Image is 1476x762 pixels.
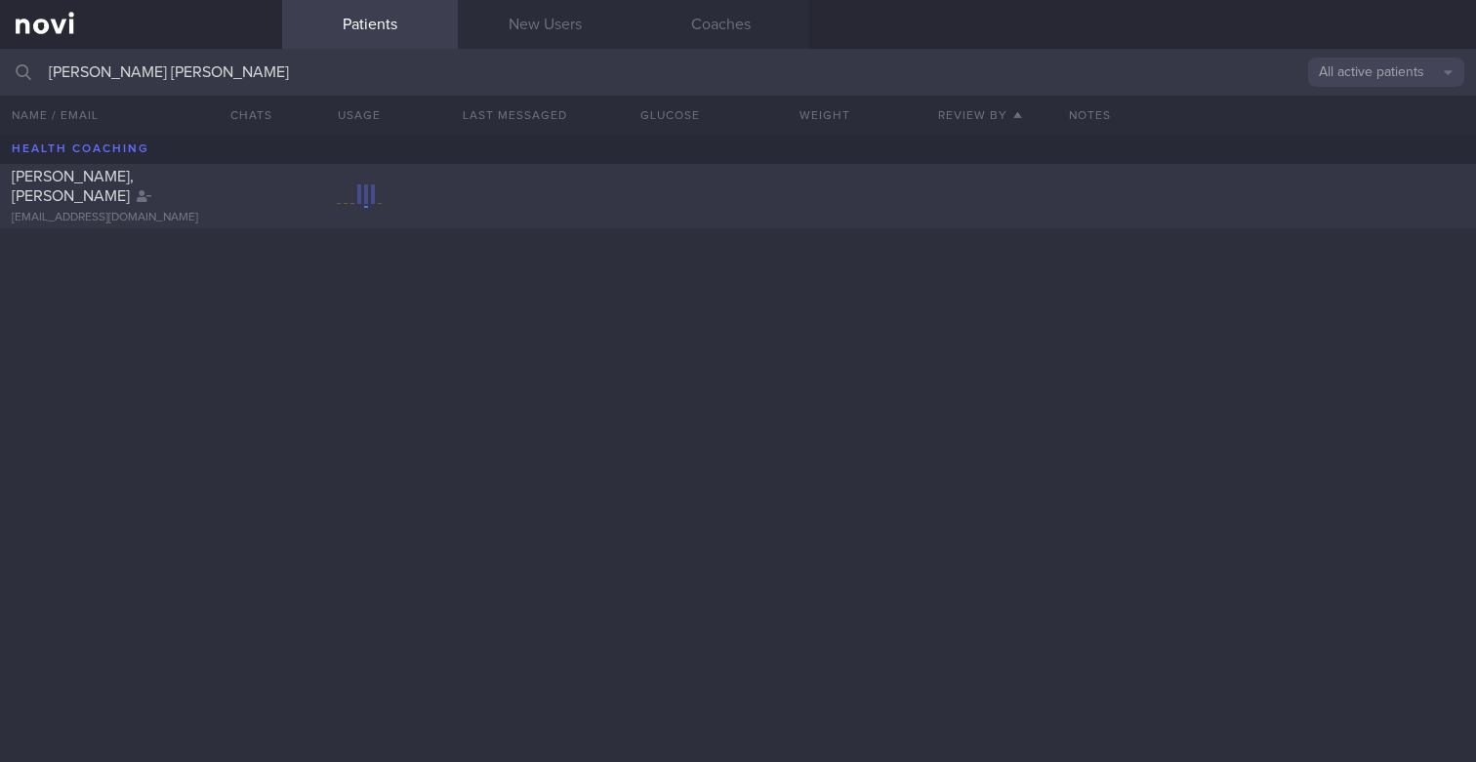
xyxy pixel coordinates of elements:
div: Notes [1057,96,1476,135]
div: Usage [282,96,437,135]
button: All active patients [1308,58,1464,87]
button: Glucose [593,96,748,135]
button: Chats [204,96,282,135]
button: Last Messaged [437,96,593,135]
button: Weight [748,96,903,135]
span: [PERSON_NAME], [PERSON_NAME] [12,169,134,204]
button: Review By [902,96,1057,135]
div: [EMAIL_ADDRESS][DOMAIN_NAME] [12,211,270,225]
